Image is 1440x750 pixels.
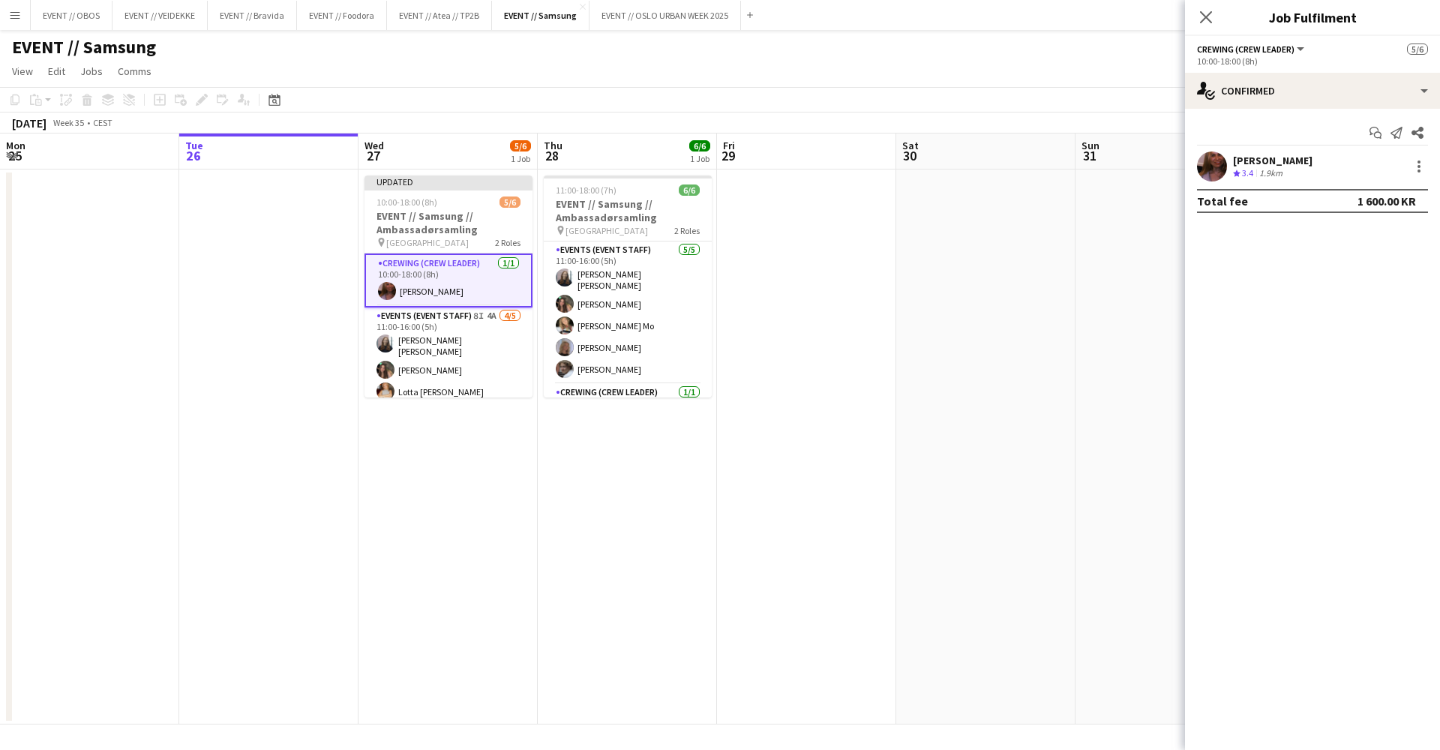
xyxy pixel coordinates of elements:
span: Fri [723,139,735,152]
button: EVENT // VEIDEKKE [112,1,208,30]
span: Sat [902,139,919,152]
span: Thu [544,139,562,152]
h1: EVENT // Samsung [12,36,156,58]
a: View [6,61,39,81]
div: CEST [93,117,112,128]
span: 6/6 [679,184,700,196]
h3: EVENT // Samsung // Ambassadørsamling [544,197,712,224]
app-card-role: Events (Event Staff)8I4A4/511:00-16:00 (5h)[PERSON_NAME] [PERSON_NAME][PERSON_NAME]Lotta [PERSON_... [364,307,532,450]
span: [GEOGRAPHIC_DATA] [386,237,469,248]
span: 2 Roles [674,225,700,236]
span: 27 [362,147,384,164]
app-card-role: Events (Event Staff)5/511:00-16:00 (5h)[PERSON_NAME] [PERSON_NAME][PERSON_NAME][PERSON_NAME] Mo[P... [544,241,712,384]
app-job-card: 11:00-18:00 (7h)6/6EVENT // Samsung // Ambassadørsamling [GEOGRAPHIC_DATA]2 RolesEvents (Event St... [544,175,712,397]
span: 3.4 [1242,167,1253,178]
app-job-card: Updated10:00-18:00 (8h)5/6EVENT // Samsung // Ambassadørsamling [GEOGRAPHIC_DATA]2 RolesCrewing (... [364,175,532,397]
app-card-role: Crewing (Crew Leader)1/110:00-18:00 (8h)[PERSON_NAME] [364,253,532,307]
span: View [12,64,33,78]
app-card-role: Crewing (Crew Leader)1/1 [544,384,712,435]
button: EVENT // Foodora [297,1,387,30]
span: 30 [900,147,919,164]
div: 1 600.00 KR [1357,193,1416,208]
div: Updated [364,175,532,187]
span: Edit [48,64,65,78]
button: EVENT // OSLO URBAN WEEK 2025 [589,1,741,30]
button: EVENT // Atea // TP2B [387,1,492,30]
div: [PERSON_NAME] [1233,154,1312,167]
div: 1 Job [690,153,709,164]
h3: EVENT // Samsung // Ambassadørsamling [364,209,532,236]
a: Comms [112,61,157,81]
span: 5/6 [510,140,531,151]
span: 5/6 [1407,43,1428,55]
span: 11:00-18:00 (7h) [556,184,616,196]
div: 1 Job [511,153,530,164]
span: Week 35 [49,117,87,128]
h3: Job Fulfilment [1185,7,1440,27]
span: Sun [1081,139,1099,152]
div: 10:00-18:00 (8h) [1197,55,1428,67]
div: Total fee [1197,193,1248,208]
a: Jobs [74,61,109,81]
span: 6/6 [689,140,710,151]
div: [DATE] [12,115,46,130]
span: 2 Roles [495,237,520,248]
div: 1.9km [1256,167,1285,180]
span: 10:00-18:00 (8h) [376,196,437,208]
button: Crewing (Crew Leader) [1197,43,1306,55]
span: 26 [183,147,203,164]
span: 5/6 [499,196,520,208]
span: 29 [721,147,735,164]
button: EVENT // Bravida [208,1,297,30]
div: Confirmed [1185,73,1440,109]
span: Wed [364,139,384,152]
span: Comms [118,64,151,78]
span: Jobs [80,64,103,78]
span: 31 [1079,147,1099,164]
span: 28 [541,147,562,164]
a: Edit [42,61,71,81]
span: Tue [185,139,203,152]
span: [GEOGRAPHIC_DATA] [565,225,648,236]
button: EVENT // Samsung [492,1,589,30]
span: Mon [6,139,25,152]
span: 25 [4,147,25,164]
button: EVENT // OBOS [31,1,112,30]
span: Crewing (Crew Leader) [1197,43,1294,55]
